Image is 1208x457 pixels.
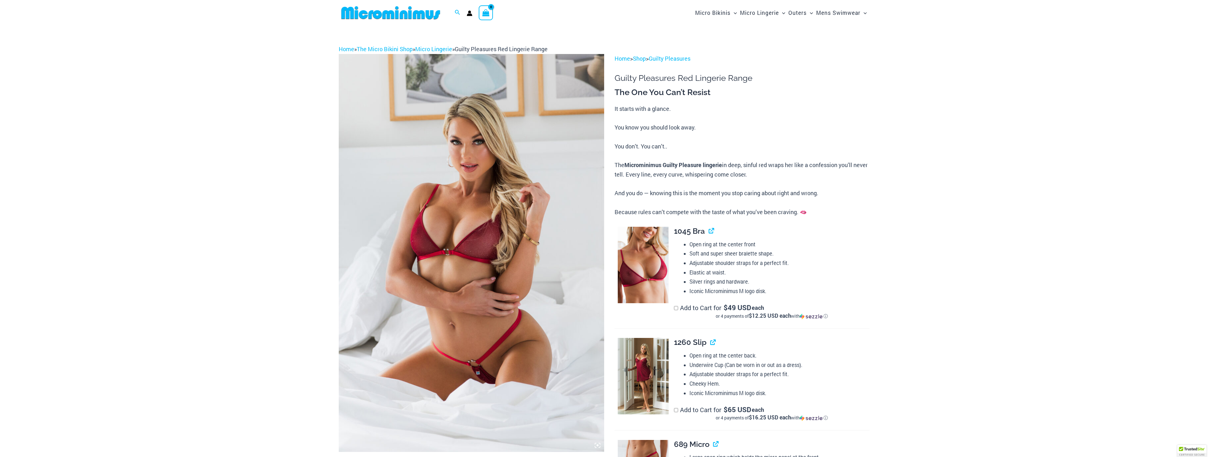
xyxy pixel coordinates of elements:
[779,5,785,21] span: Menu Toggle
[674,415,869,421] div: or 4 payments of$16.25 USD eachwithSezzle Click to learn more about Sezzle
[674,440,709,449] span: 689 Micro
[415,45,452,53] a: Micro Lingerie
[749,414,791,421] span: $16.25 USD each
[674,415,869,421] div: or 4 payments of with
[674,304,869,319] label: Add to Cart for
[615,104,869,217] p: It starts with a glance. You know you should look away. You don’t. You can’t.. The in deep, sinfu...
[1177,445,1206,457] div: TrustedSite Certified
[689,268,870,277] li: Elastic at waist.
[749,312,791,319] span: $12.25 USD each
[689,277,870,286] li: Silver rings and hardware.
[455,9,460,17] a: Search icon link
[731,5,737,21] span: Menu Toggle
[674,306,678,310] input: Add to Cart for$49 USD eachor 4 payments of$12.25 USD eachwithSezzle Click to learn more about Se...
[674,313,869,319] div: or 4 payments of$12.25 USD eachwithSezzle Click to learn more about Sezzle
[689,351,870,360] li: Open ring at the center back.
[752,406,764,413] span: each
[724,304,751,311] span: 49 USD
[339,6,443,20] img: MM SHOP LOGO FLAT
[860,5,867,21] span: Menu Toggle
[339,45,354,53] a: Home
[618,338,669,414] img: Guilty Pleasures Red 1260 Slip
[633,55,646,62] a: Shop
[800,314,823,319] img: Sezzle
[738,3,787,22] a: Micro LingerieMenu ToggleMenu Toggle
[615,87,869,98] h3: The One You Can’t Resist
[752,304,764,311] span: each
[357,45,413,53] a: The Micro Bikini Shop
[807,5,813,21] span: Menu Toggle
[689,249,870,258] li: Soft and super sheer bralette shape.
[689,286,870,296] li: Iconic Microminimus M logo disk.
[816,5,860,21] span: Mens Swimwear
[689,388,870,398] li: Iconic Microminimus M logo disk.
[467,10,472,16] a: Account icon link
[689,379,870,388] li: Cheeky Hem.
[479,5,493,20] a: View Shopping Cart, empty
[674,313,869,319] div: or 4 payments of with
[689,360,870,370] li: Underwire Cup (Can be worn in or out as a dress).
[674,406,869,421] label: Add to Cart for
[689,258,870,268] li: Adjustable shoulder straps for a perfect fit.
[815,3,868,22] a: Mens SwimwearMenu ToggleMenu Toggle
[618,227,669,303] img: Guilty Pleasures Red 1045 Bra
[693,2,870,23] nav: Site Navigation
[674,408,678,412] input: Add to Cart for$65 USD eachor 4 payments of$16.25 USD eachwithSezzle Click to learn more about Se...
[694,3,738,22] a: Micro BikinisMenu ToggleMenu Toggle
[624,161,722,169] b: Microminimus Guilty Pleasure lingerie
[615,73,869,83] h1: Guilty Pleasures Red Lingerie Range
[455,45,548,53] span: Guilty Pleasures Red Lingerie Range
[724,406,751,413] span: 65 USD
[674,226,705,236] span: 1045 Bra
[649,55,690,62] a: Guilty Pleasures
[615,54,869,63] p: > >
[339,45,548,53] span: » » »
[695,5,731,21] span: Micro Bikinis
[740,5,779,21] span: Micro Lingerie
[788,5,807,21] span: Outers
[787,3,815,22] a: OutersMenu ToggleMenu Toggle
[674,338,707,347] span: 1260 Slip
[800,415,823,421] img: Sezzle
[339,54,604,452] img: Guilty Pleasures Red 1045 Bra 689 Micro
[689,240,870,249] li: Open ring at the center front
[724,405,728,414] span: $
[615,55,630,62] a: Home
[689,370,870,379] li: Adjustable shoulder straps for a perfect fit.
[724,303,728,312] span: $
